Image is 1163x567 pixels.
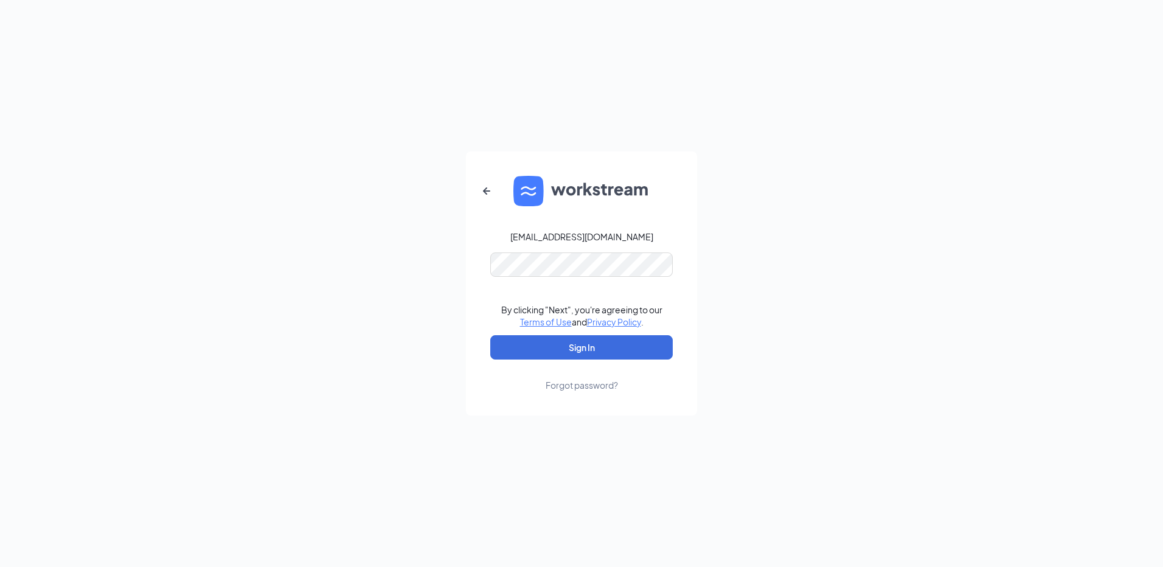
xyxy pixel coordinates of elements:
[587,316,641,327] a: Privacy Policy
[510,231,653,243] div: [EMAIL_ADDRESS][DOMAIN_NAME]
[546,360,618,391] a: Forgot password?
[472,176,501,206] button: ArrowLeftNew
[501,304,662,328] div: By clicking "Next", you're agreeing to our and .
[479,184,494,198] svg: ArrowLeftNew
[513,176,650,206] img: WS logo and Workstream text
[520,316,572,327] a: Terms of Use
[546,379,618,391] div: Forgot password?
[490,335,673,360] button: Sign In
